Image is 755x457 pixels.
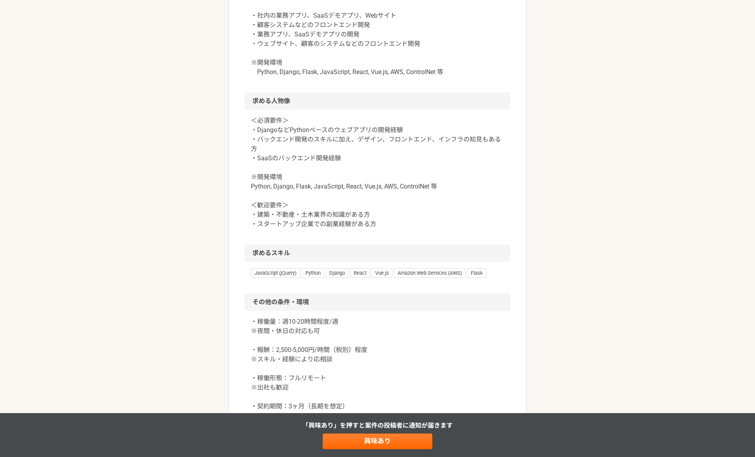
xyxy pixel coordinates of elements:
[323,433,432,449] a: 興味あり
[467,268,486,277] span: Flask
[251,268,300,277] span: JavaScript (jQuery)
[302,421,453,430] p: 「興味あり」を押すと 案件の投稿者に通知が届きます
[251,116,504,229] p: ＜必須要件＞ ・DjangoなどPythonベースのウェブアプリの開発経験 ・バックエンド開発のスキルに加え、デザイン、フロントエンド、インフラの知見もある方 ・SaaSのバックエンド開発経験 ...
[302,268,324,277] span: Python
[245,294,510,311] h2: その他の条件・環境
[245,245,510,262] h2: 求めるスキル
[372,268,392,277] span: Vue.js
[245,92,510,110] h2: 求める人物像
[326,268,348,277] span: Django
[394,268,466,277] span: Amazon Web Services (AWS)
[350,268,370,277] span: React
